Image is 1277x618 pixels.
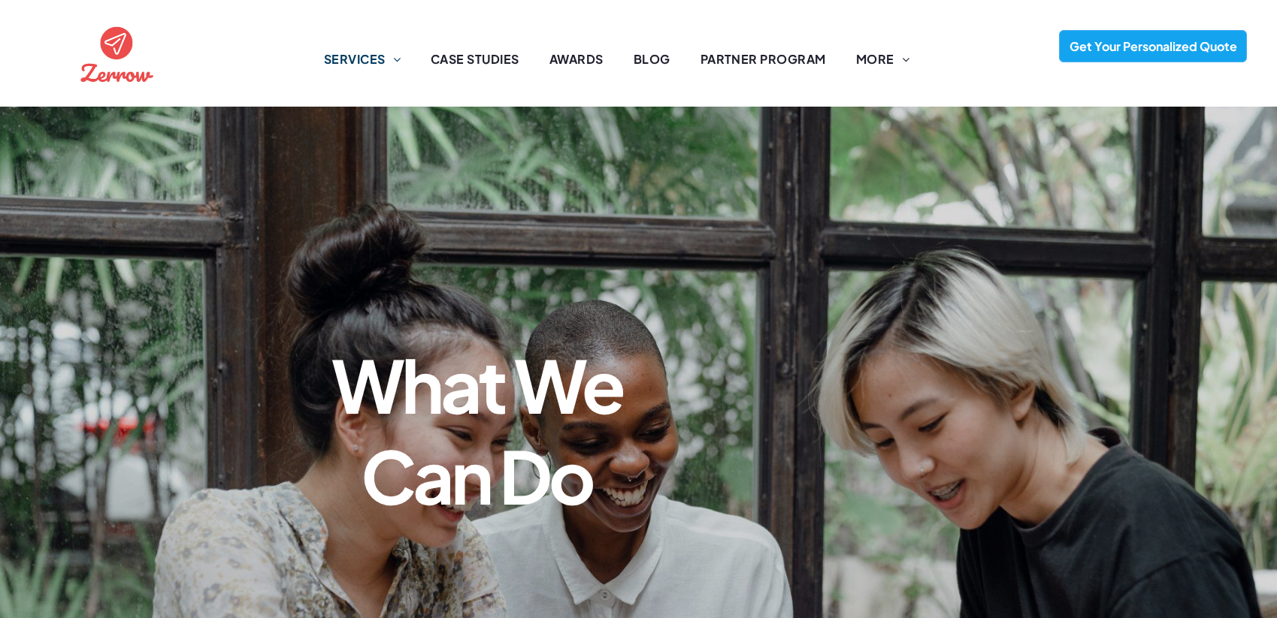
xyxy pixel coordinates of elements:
a: BLOG [619,50,685,68]
a: SERVICES [309,50,416,68]
a: Get Your Personalized Quote [1059,30,1247,62]
a: PARTNER PROGRAM [685,50,841,68]
span: Get Your Personalized Quote [1064,31,1242,62]
span: What We Can Do [331,339,622,520]
img: the logo for zernow is a red circle with an airplane in it . [77,14,157,94]
a: MORE [841,50,924,68]
a: AWARDS [534,50,619,68]
a: CASE STUDIES [416,50,534,68]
